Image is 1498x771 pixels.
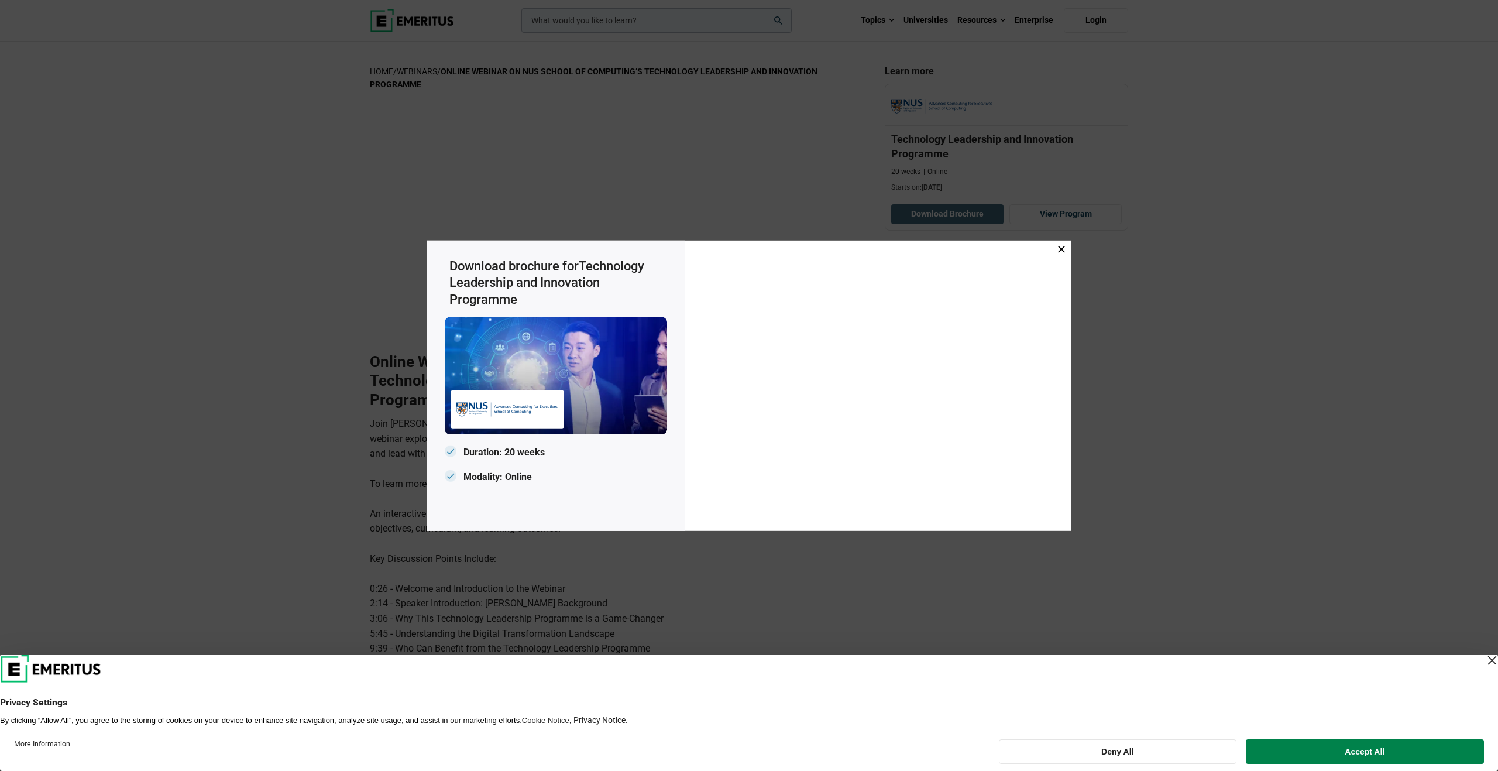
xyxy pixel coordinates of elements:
p: Modality: Online [445,468,667,486]
p: Duration: 20 weeks [445,444,667,462]
span: Technology Leadership and Innovation Programme [449,258,644,306]
img: Emeritus [445,317,667,434]
iframe: Download Brochure [690,246,1065,521]
img: Emeritus [456,396,558,423]
h3: Download brochure for [449,258,667,308]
